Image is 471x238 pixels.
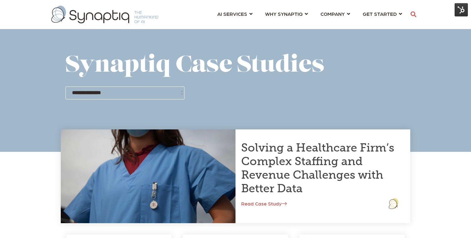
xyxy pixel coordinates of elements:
a: AI SERVICES [217,8,253,20]
nav: menu [211,3,408,26]
span: AI SERVICES [217,9,247,18]
a: WHY SYNAPTIQ [265,8,308,20]
img: logo [389,198,398,209]
span: GET STARTED [363,9,397,18]
a: GET STARTED [363,8,402,20]
h1: Synaptiq Case Studies [65,54,406,79]
img: HubSpot Tools Menu Toggle [455,3,468,16]
span: COMPANY [321,9,345,18]
a: Read Case Study [241,200,287,206]
a: COMPANY [321,8,350,20]
span: WHY SYNAPTIQ [265,9,303,18]
a: Solving a Healthcare Firm’s Complex Staffing and Revenue Challenges with Better Data [241,141,394,195]
img: synaptiq logo-1 [51,6,158,23]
